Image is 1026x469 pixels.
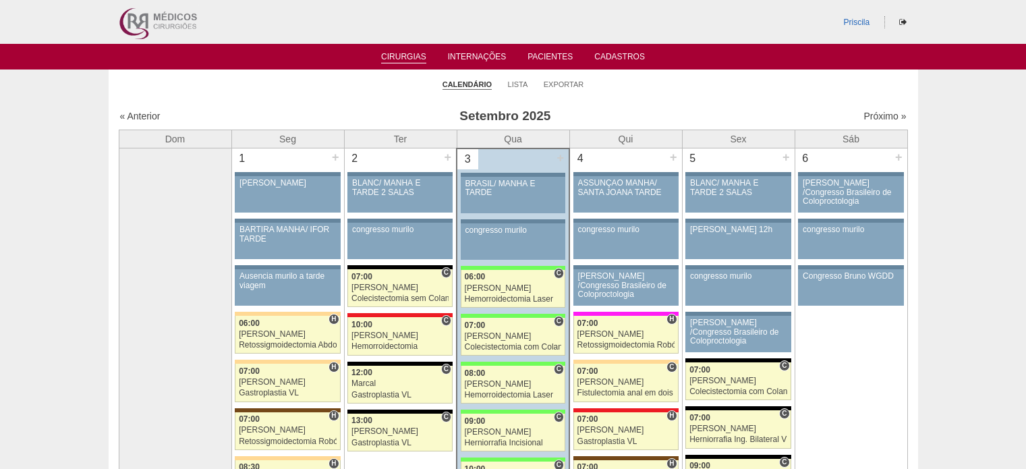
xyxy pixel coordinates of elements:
[683,148,704,169] div: 5
[573,223,679,259] a: congresso murilo
[577,437,675,446] div: Gastroplastia VL
[330,148,341,166] div: +
[685,269,791,306] a: congresso murilo
[863,111,906,121] a: Próximo »
[465,332,562,341] div: [PERSON_NAME]
[329,410,339,421] span: Hospital
[666,410,677,421] span: Hospital
[573,172,679,176] div: Key: Aviso
[239,437,337,446] div: Retossigmoidectomia Robótica
[685,312,791,316] div: Key: Aviso
[682,130,795,148] th: Sex
[685,265,791,269] div: Key: Aviso
[508,80,528,89] a: Lista
[235,408,340,412] div: Key: Santa Joana
[554,268,564,279] span: Consultório
[554,149,566,167] div: +
[685,358,791,362] div: Key: Blanc
[441,364,451,375] span: Consultório
[308,107,702,126] h3: Setembro 2025
[685,172,791,176] div: Key: Aviso
[461,366,565,404] a: C 08:00 [PERSON_NAME] Hemorroidectomia Laser
[685,406,791,410] div: Key: Blanc
[239,366,260,376] span: 07:00
[329,458,339,469] span: Hospital
[573,269,679,306] a: [PERSON_NAME] /Congresso Brasileiro de Coloproctologia
[457,149,478,169] div: 3
[461,270,565,308] a: C 06:00 [PERSON_NAME] Hemorroidectomia Laser
[689,424,787,433] div: [PERSON_NAME]
[461,266,565,270] div: Key: Brasil
[570,148,591,169] div: 4
[351,416,372,425] span: 13:00
[690,179,787,196] div: BLANC/ MANHÃ E TARDE 2 SALAS
[577,389,675,397] div: Fistulectomia anal em dois tempos
[351,342,449,351] div: Hemorroidectomia
[795,130,907,148] th: Sáb
[235,316,340,354] a: H 06:00 [PERSON_NAME] Retossigmoidectomia Abdominal VL
[803,179,899,206] div: [PERSON_NAME] /Congresso Brasileiro de Coloproctologia
[573,412,679,450] a: H 07:00 [PERSON_NAME] Gastroplastia VL
[573,364,679,402] a: C 07:00 [PERSON_NAME] Fistulectomia anal em dois tempos
[239,272,336,289] div: Ausencia murilo a tarde viagem
[577,426,675,435] div: [PERSON_NAME]
[803,272,899,281] div: Congresso Bruno WGDD
[577,366,598,376] span: 07:00
[573,176,679,213] a: ASSUNÇÃO MANHÃ/ SANTA JOANA TARDE
[554,412,564,422] span: Consultório
[685,316,791,352] a: [PERSON_NAME] /Congresso Brasileiro de Coloproctologia
[329,314,339,325] span: Hospital
[779,457,789,468] span: Consultório
[347,265,453,269] div: Key: Blanc
[465,343,562,352] div: Colecistectomia com Colangiografia VL
[577,378,675,387] div: [PERSON_NAME]
[798,265,903,269] div: Key: Aviso
[461,173,565,177] div: Key: Aviso
[239,341,337,350] div: Retossigmoidectomia Abdominal VL
[461,314,565,318] div: Key: Brasil
[351,294,449,303] div: Colecistectomia sem Colangiografia VL
[578,272,674,299] div: [PERSON_NAME] /Congresso Brasileiro de Coloproctologia
[239,389,337,397] div: Gastroplastia VL
[448,52,507,65] a: Internações
[235,364,340,402] a: H 07:00 [PERSON_NAME] Gastroplastia VL
[544,80,584,89] a: Exportar
[577,341,675,350] div: Retossigmoidectomia Robótica
[573,456,679,460] div: Key: Santa Joana
[465,295,562,304] div: Hemorroidectomia Laser
[465,391,562,399] div: Hemorroidectomia Laser
[465,321,486,330] span: 07:00
[345,148,366,169] div: 2
[351,320,372,329] span: 10:00
[666,458,677,469] span: Hospital
[689,365,710,375] span: 07:00
[465,272,486,281] span: 06:00
[347,219,453,223] div: Key: Aviso
[351,331,449,340] div: [PERSON_NAME]
[465,428,562,437] div: [PERSON_NAME]
[235,456,340,460] div: Key: Bartira
[690,319,787,346] div: [PERSON_NAME] /Congresso Brasileiro de Coloproctologia
[352,179,448,196] div: BLANC/ MANHÃ E TARDE 2 SALAS
[239,330,337,339] div: [PERSON_NAME]
[685,410,791,448] a: C 07:00 [PERSON_NAME] Herniorrafia Ing. Bilateral VL
[235,172,340,176] div: Key: Aviso
[689,413,710,422] span: 07:00
[351,391,449,399] div: Gastroplastia VL
[442,148,453,166] div: +
[329,362,339,373] span: Hospital
[347,414,453,451] a: C 13:00 [PERSON_NAME] Gastroplastia VL
[441,412,451,422] span: Consultório
[685,362,791,400] a: C 07:00 [PERSON_NAME] Colecistectomia com Colangiografia VL
[232,148,253,169] div: 1
[465,416,486,426] span: 09:00
[689,377,787,385] div: [PERSON_NAME]
[235,360,340,364] div: Key: Bartira
[689,387,787,396] div: Colecistectomia com Colangiografia VL
[465,180,561,197] div: BRASIL/ MANHÃ E TARDE
[461,410,565,414] div: Key: Brasil
[554,364,564,375] span: Consultório
[803,225,899,234] div: congresso murilo
[347,313,453,317] div: Key: Assunção
[235,312,340,316] div: Key: Bartira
